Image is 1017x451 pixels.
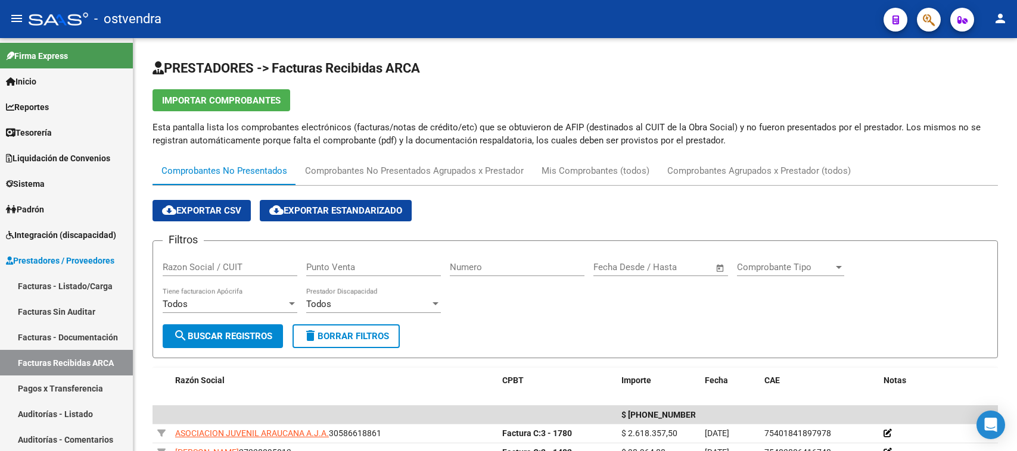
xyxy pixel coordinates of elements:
div: Open Intercom Messenger [976,411,1005,439]
span: Reportes [6,101,49,114]
datatable-header-cell: Importe [617,368,700,393]
span: Importar Comprobantes [162,95,281,106]
span: Exportar Estandarizado [269,205,402,216]
span: Fecha [705,375,728,385]
span: Buscar Registros [173,331,272,342]
mat-icon: cloud_download [162,203,176,217]
button: Open calendar [714,261,727,275]
span: CPBT [502,375,524,385]
span: Comprobante Tipo [737,262,833,273]
mat-icon: menu [10,11,24,26]
input: Fecha fin [652,262,710,273]
mat-icon: cloud_download [269,203,284,217]
div: 30586618861 [175,427,493,440]
span: Notas [884,375,906,385]
p: Esta pantalla lista los comprobantes electrónicos (facturas/notas de crédito/etc) que se obtuvier... [153,121,998,147]
mat-icon: delete [303,328,318,343]
button: Buscar Registros [163,324,283,348]
span: $ 20.337.012.139,73 [621,410,710,419]
span: CAE [764,375,780,385]
span: Integración (discapacidad) [6,228,116,242]
datatable-header-cell: Razón Social [170,368,497,393]
button: Exportar CSV [153,200,251,221]
span: Importe [621,375,651,385]
span: Borrar Filtros [303,331,389,342]
span: Razón Social [175,375,225,385]
div: Comprobantes Agrupados x Prestador (todos) [667,164,851,177]
span: Exportar CSV [162,205,241,216]
span: ASOCIACION JUVENIL ARAUCANA A.J.A. [175,428,329,438]
span: Todos [306,299,331,309]
span: $ 2.618.357,50 [621,428,677,438]
span: Prestadores / Proveedores [6,254,114,267]
span: [DATE] [705,428,729,438]
button: Importar Comprobantes [153,89,290,111]
span: Sistema [6,177,45,190]
span: Inicio [6,75,36,88]
span: Padrón [6,203,44,216]
span: - ostvendra [94,6,161,32]
span: Todos [163,299,188,309]
h2: PRESTADORES -> Facturas Recibidas ARCA [153,57,998,80]
button: Exportar Estandarizado [260,200,412,221]
button: Borrar Filtros [293,324,400,348]
h3: Filtros [163,231,204,248]
span: Tesorería [6,126,52,139]
mat-icon: person [993,11,1007,26]
span: Liquidación de Convenios [6,152,110,165]
input: Fecha inicio [593,262,642,273]
span: Firma Express [6,49,68,62]
datatable-header-cell: Fecha [700,368,760,393]
datatable-header-cell: Notas [879,368,998,393]
div: Mis Comprobantes (todos) [542,164,649,177]
datatable-header-cell: CAE [760,368,879,393]
div: Comprobantes No Presentados [161,164,287,177]
span: 75401841897978 [764,428,831,438]
div: Comprobantes No Presentados Agrupados x Prestador [305,164,524,177]
span: Factura C: [502,428,541,438]
mat-icon: search [173,328,188,343]
datatable-header-cell: CPBT [497,368,617,393]
strong: 3 - 1780 [502,428,572,438]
